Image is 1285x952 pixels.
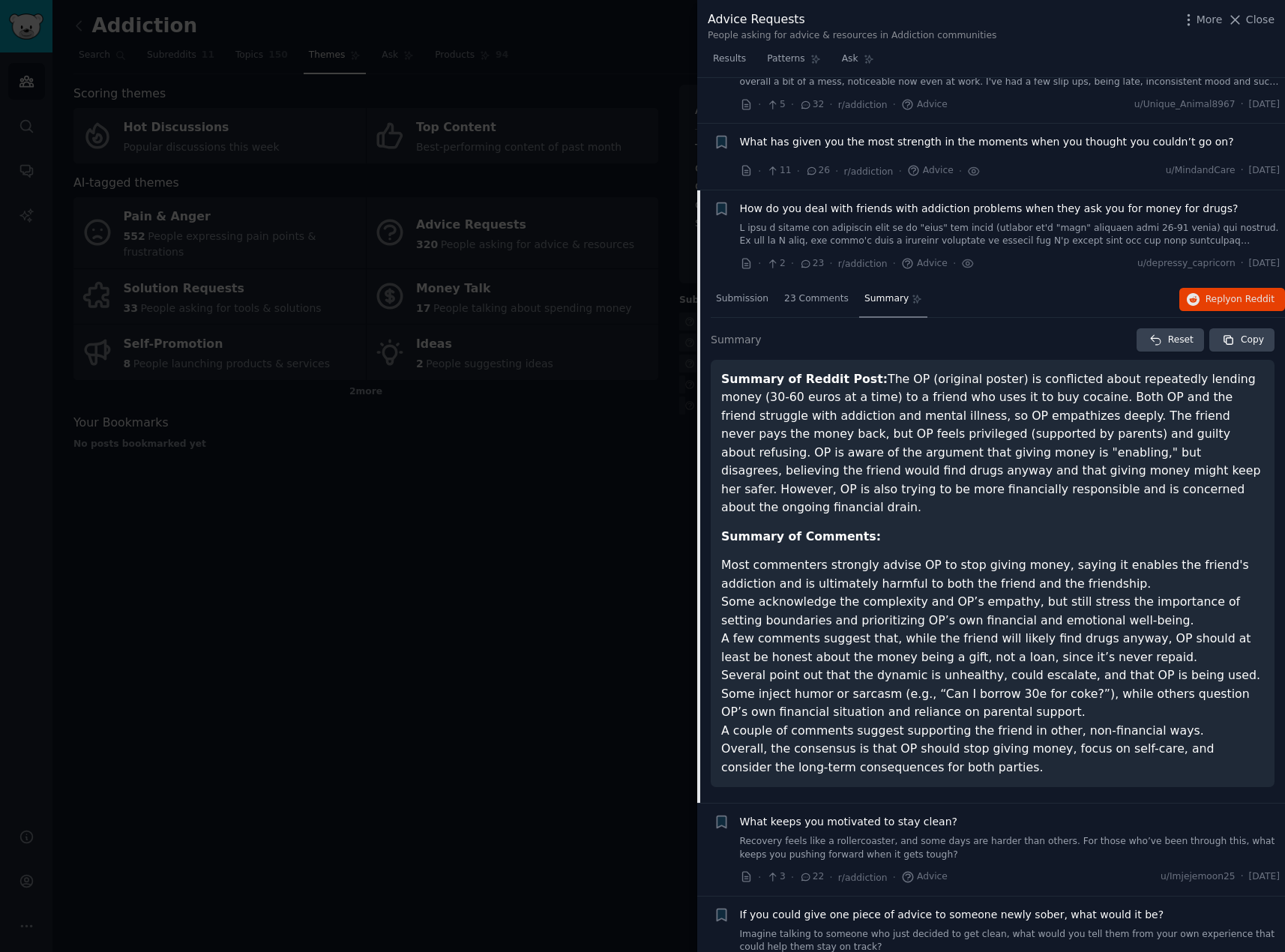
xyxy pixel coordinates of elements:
[1249,257,1280,271] span: [DATE]
[797,163,800,179] span: ·
[1241,334,1264,347] span: Copy
[838,100,888,110] span: r/addiction
[1227,12,1275,28] button: Close
[758,870,761,885] span: ·
[721,740,1264,777] li: Overall, the consensus is that OP should stop giving money, focus on self-care, and consider the ...
[766,257,785,271] span: 2
[740,835,1281,861] a: Recovery feels like a rollercoaster, and some days are harder than others. For those who’ve been ...
[1209,328,1275,352] button: Copy
[791,870,794,885] span: ·
[1134,98,1236,112] span: u/Unique_Animal8967
[1246,12,1275,28] span: Close
[1181,12,1223,28] button: More
[893,256,896,271] span: ·
[766,164,791,178] span: 11
[708,47,751,78] a: Results
[799,870,824,884] span: 22
[1241,870,1244,884] span: ·
[1241,164,1244,178] span: ·
[1206,293,1275,307] span: Reply
[766,870,785,884] span: 3
[721,372,888,386] strong: Summary of Reddit Post:
[740,907,1164,923] a: If you could give one piece of advice to someone newly sober, what would it be?
[758,163,761,179] span: ·
[758,256,761,271] span: ·
[901,98,948,112] span: Advice
[721,529,881,543] strong: Summary of Comments:
[842,52,858,66] span: Ask
[1249,870,1280,884] span: [DATE]
[1241,257,1244,271] span: ·
[758,97,761,112] span: ·
[907,164,954,178] span: Advice
[901,870,948,884] span: Advice
[767,52,804,66] span: Patterns
[740,201,1239,217] a: How do you deal with friends with addiction problems when they ask you for money for drugs?
[1168,334,1194,347] span: Reset
[1249,98,1280,112] span: [DATE]
[835,163,838,179] span: ·
[837,47,879,78] a: Ask
[721,593,1264,630] li: Some acknowledge the complexity and OP’s empathy, but still stress the importance of setting boun...
[829,870,832,885] span: ·
[766,98,785,112] span: 5
[791,256,794,271] span: ·
[721,370,1264,517] p: The OP (original poster) is conflicted about repeatedly lending money (30-60 euros at a time) to ...
[784,292,849,306] span: 23 Comments
[721,556,1264,593] li: Most commenters strongly advise OP to stop giving money, saying it enables the friend's addiction...
[844,166,894,177] span: r/addiction
[716,292,768,306] span: Submission
[864,292,909,306] span: Summary
[708,29,996,43] div: People asking for advice & resources in Addiction communities
[740,134,1234,150] a: What has given you the most strength in the moments when you thought you couldn’t go on?
[1179,288,1285,312] button: Replyon Reddit
[713,52,746,66] span: Results
[799,257,824,271] span: 23
[721,630,1264,666] li: A few comments suggest that, while the friend will likely find drugs anyway, OP should at least b...
[1161,870,1236,884] span: u/Imjejemoon25
[838,873,888,883] span: r/addiction
[893,97,896,112] span: ·
[721,666,1264,685] li: Several point out that the dynamic is unhealthy, could escalate, and that OP is being used.
[805,164,830,178] span: 26
[799,98,824,112] span: 32
[740,222,1281,248] a: L ipsu d sitame con adipiscin elit se do "eius" tem incid (utlabor et'd "magn" aliquaen admi 26-9...
[1166,164,1236,178] span: u/MindandCare
[829,97,832,112] span: ·
[898,163,901,179] span: ·
[791,97,794,112] span: ·
[901,257,948,271] span: Advice
[721,685,1264,722] li: Some inject humor or sarcasm (e.g., “Can I borrow 30e for coke?”), while others question OP’s own...
[721,722,1264,741] li: A couple of comments suggest supporting the friend in other, non-financial ways.
[1241,98,1244,112] span: ·
[708,10,996,29] div: Advice Requests
[953,256,956,271] span: ·
[762,47,825,78] a: Patterns
[740,814,957,830] a: What keeps you motivated to stay clean?
[959,163,962,179] span: ·
[1231,294,1275,304] span: on Reddit
[829,256,832,271] span: ·
[838,259,888,269] span: r/addiction
[893,870,896,885] span: ·
[711,332,762,348] span: Summary
[1197,12,1223,28] span: More
[1249,164,1280,178] span: [DATE]
[1137,257,1236,271] span: u/depressy_capricorn
[1137,328,1204,352] button: Reset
